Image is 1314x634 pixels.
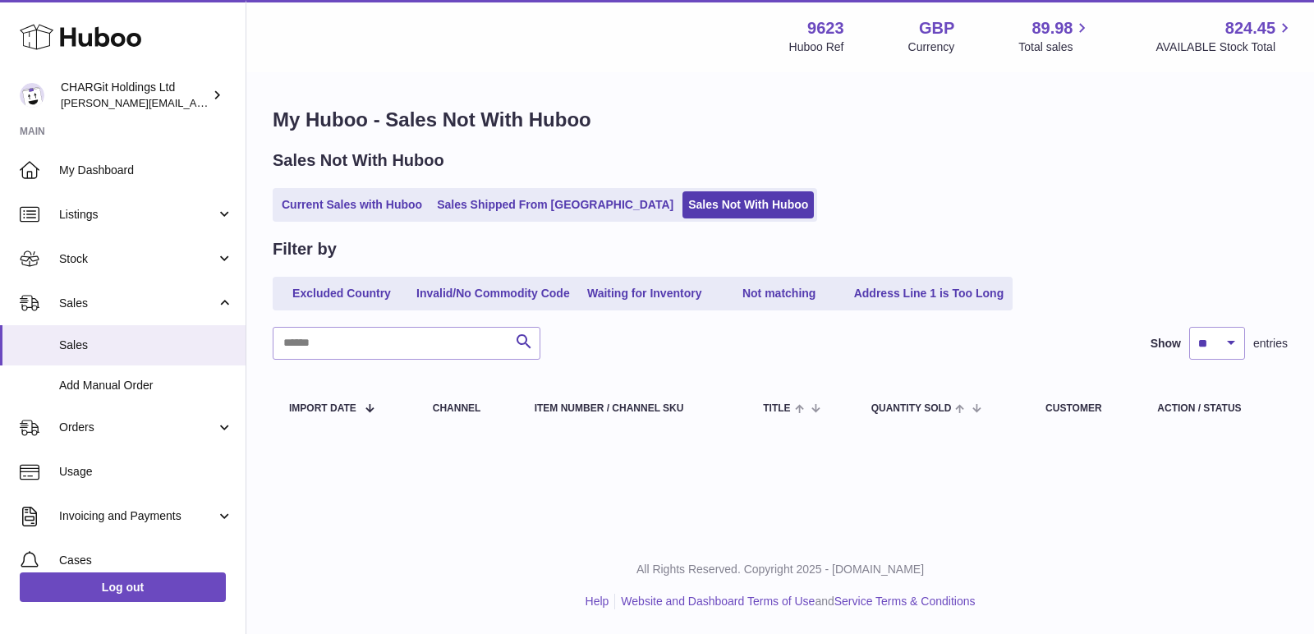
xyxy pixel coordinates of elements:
[1155,17,1294,55] a: 824.45 AVAILABLE Stock Total
[834,595,976,608] a: Service Terms & Conditions
[1045,403,1124,414] div: Customer
[59,251,216,267] span: Stock
[586,595,609,608] a: Help
[273,149,444,172] h2: Sales Not With Huboo
[273,107,1288,133] h1: My Huboo - Sales Not With Huboo
[289,403,356,414] span: Import date
[61,96,329,109] span: [PERSON_NAME][EMAIL_ADDRESS][DOMAIN_NAME]
[59,296,216,311] span: Sales
[1031,17,1073,39] span: 89.98
[615,594,975,609] li: and
[908,39,955,55] div: Currency
[848,280,1010,307] a: Address Line 1 is Too Long
[59,508,216,524] span: Invoicing and Payments
[59,464,233,480] span: Usage
[59,207,216,223] span: Listings
[1018,17,1091,55] a: 89.98 Total sales
[59,163,233,178] span: My Dashboard
[789,39,844,55] div: Huboo Ref
[714,280,845,307] a: Not matching
[59,553,233,568] span: Cases
[433,403,502,414] div: Channel
[59,420,216,435] span: Orders
[1253,336,1288,351] span: entries
[20,83,44,108] img: francesca@chargit.co.uk
[260,562,1301,577] p: All Rights Reserved. Copyright 2025 - [DOMAIN_NAME]
[61,80,209,111] div: CHARGit Holdings Ltd
[59,378,233,393] span: Add Manual Order
[411,280,576,307] a: Invalid/No Commodity Code
[763,403,790,414] span: Title
[919,17,954,39] strong: GBP
[535,403,731,414] div: Item Number / Channel SKU
[431,191,679,218] a: Sales Shipped From [GEOGRAPHIC_DATA]
[276,191,428,218] a: Current Sales with Huboo
[1151,336,1181,351] label: Show
[20,572,226,602] a: Log out
[276,280,407,307] a: Excluded Country
[1157,403,1271,414] div: Action / Status
[621,595,815,608] a: Website and Dashboard Terms of Use
[579,280,710,307] a: Waiting for Inventory
[807,17,844,39] strong: 9623
[871,403,952,414] span: Quantity Sold
[59,338,233,353] span: Sales
[1225,17,1275,39] span: 824.45
[682,191,814,218] a: Sales Not With Huboo
[273,238,337,260] h2: Filter by
[1018,39,1091,55] span: Total sales
[1155,39,1294,55] span: AVAILABLE Stock Total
